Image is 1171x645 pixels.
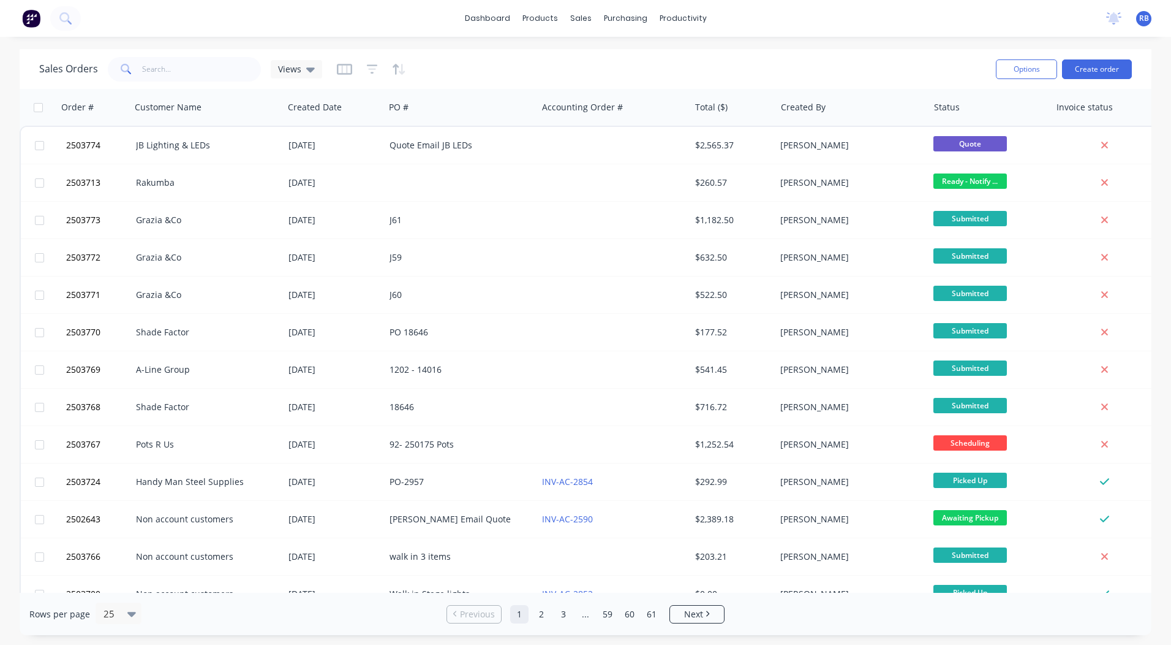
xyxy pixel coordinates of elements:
[780,513,916,525] div: [PERSON_NAME]
[288,476,380,488] div: [DATE]
[695,551,767,563] div: $203.21
[576,605,595,624] a: Jump forward
[781,101,826,113] div: Created By
[1062,59,1132,79] button: Create order
[933,473,1007,488] span: Picked Up
[288,101,342,113] div: Created Date
[933,398,1007,413] span: Submitted
[390,588,525,600] div: Walk in Stage lights
[542,476,593,487] a: INV-AC-2854
[62,464,136,500] button: 2503724
[933,136,1007,151] span: Quote
[695,177,767,189] div: $260.57
[695,289,767,301] div: $522.50
[288,513,380,525] div: [DATE]
[390,326,525,338] div: PO 18646
[62,127,136,164] button: 2503774
[933,435,1007,451] span: Scheduling
[288,551,380,563] div: [DATE]
[933,174,1007,189] span: Ready - Notify ...
[1139,13,1149,24] span: RB
[66,401,100,413] span: 2503768
[288,214,380,226] div: [DATE]
[62,314,136,351] button: 2503770
[136,326,272,338] div: Shade Factor
[278,63,301,75] span: Views
[780,139,916,151] div: [PERSON_NAME]
[390,551,525,563] div: walk in 3 items
[288,401,380,413] div: [DATE]
[66,289,100,301] span: 2503771
[136,513,272,525] div: Non account customers
[136,214,272,226] div: Grazia &Co
[598,9,653,28] div: purchasing
[66,438,100,451] span: 2503767
[62,576,136,613] button: 2503700
[934,101,960,113] div: Status
[136,551,272,563] div: Non account customers
[780,326,916,338] div: [PERSON_NAME]
[532,605,551,624] a: Page 2
[542,101,623,113] div: Accounting Order #
[62,202,136,239] button: 2503773
[390,289,525,301] div: J60
[136,177,272,189] div: Rakumba
[136,401,272,413] div: Shade Factor
[390,476,525,488] div: PO-2957
[39,63,98,75] h1: Sales Orders
[933,361,1007,376] span: Submitted
[620,605,639,624] a: Page 60
[62,239,136,276] button: 2503772
[695,401,767,413] div: $716.72
[390,401,525,413] div: 18646
[695,326,767,338] div: $177.52
[288,588,380,600] div: [DATE]
[390,214,525,226] div: J61
[933,248,1007,264] span: Submitted
[695,101,728,113] div: Total ($)
[780,177,916,189] div: [PERSON_NAME]
[442,605,729,624] ul: Pagination
[136,251,272,264] div: Grazia &Co
[542,513,593,525] a: INV-AC-2590
[136,364,272,376] div: A-Line Group
[288,139,380,151] div: [DATE]
[390,513,525,525] div: [PERSON_NAME] Email Quote
[66,551,100,563] span: 2503766
[695,364,767,376] div: $541.45
[288,438,380,451] div: [DATE]
[22,9,40,28] img: Factory
[516,9,564,28] div: products
[459,9,516,28] a: dashboard
[780,214,916,226] div: [PERSON_NAME]
[288,251,380,264] div: [DATE]
[996,59,1057,79] button: Options
[136,139,272,151] div: JB Lighting & LEDs
[62,501,136,538] button: 2502643
[695,513,767,525] div: $2,389.18
[389,101,409,113] div: PO #
[780,438,916,451] div: [PERSON_NAME]
[642,605,661,624] a: Page 61
[695,139,767,151] div: $2,565.37
[695,476,767,488] div: $292.99
[695,214,767,226] div: $1,182.50
[390,251,525,264] div: J59
[780,588,916,600] div: [PERSON_NAME]
[62,426,136,463] button: 2503767
[66,326,100,338] span: 2503770
[66,364,100,376] span: 2503769
[62,538,136,575] button: 2503766
[62,164,136,201] button: 2503713
[933,211,1007,226] span: Submitted
[66,139,100,151] span: 2503774
[66,476,100,488] span: 2503724
[66,214,100,226] span: 2503773
[66,588,100,600] span: 2503700
[136,476,272,488] div: Handy Man Steel Supplies
[62,277,136,313] button: 2503771
[695,438,767,451] div: $1,252.54
[1056,101,1113,113] div: Invoice status
[62,389,136,426] button: 2503768
[29,608,90,620] span: Rows per page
